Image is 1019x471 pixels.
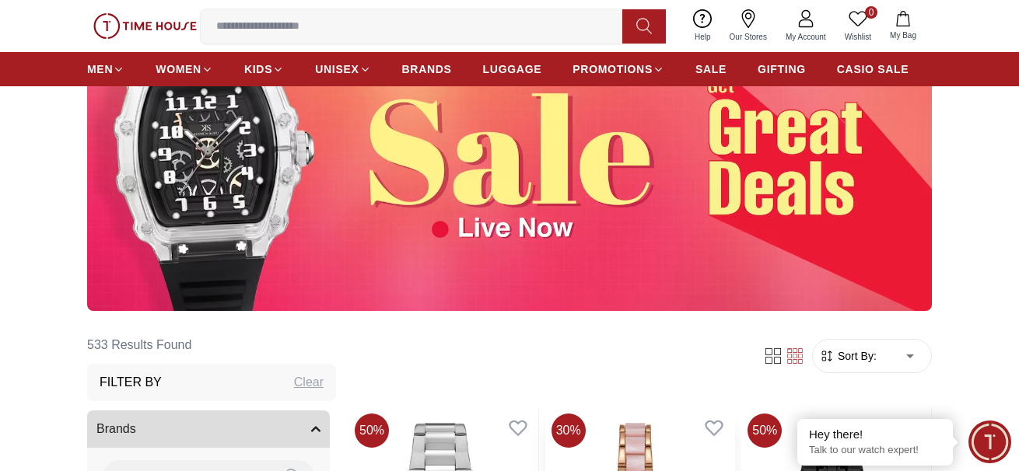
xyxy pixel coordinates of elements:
[695,61,727,77] span: SALE
[315,55,370,83] a: UNISEX
[96,420,136,438] span: Brands
[294,373,324,392] div: Clear
[156,61,201,77] span: WOMEN
[87,61,113,77] span: MEN
[835,6,881,46] a: 0Wishlist
[402,55,452,83] a: BRANDS
[483,55,542,83] a: LUGGAGE
[720,6,776,46] a: Our Stores
[723,31,773,43] span: Our Stores
[315,61,359,77] span: UNISEX
[87,16,932,311] img: ...
[865,6,877,19] span: 0
[688,31,717,43] span: Help
[881,8,926,44] button: My Bag
[87,326,336,364] h6: 533 Results Found
[156,55,213,83] a: WOMEN
[835,348,877,364] span: Sort By:
[573,61,653,77] span: PROMOTIONS
[758,61,806,77] span: GIFTING
[93,13,197,40] img: ...
[695,55,727,83] a: SALE
[87,410,330,448] button: Brands
[758,55,806,83] a: GIFTING
[100,373,162,392] h3: Filter By
[355,413,389,448] span: 50 %
[809,427,941,442] div: Hey there!
[839,31,877,43] span: Wishlist
[968,420,1011,463] div: Chat Widget
[573,55,664,83] a: PROMOTIONS
[837,61,909,77] span: CASIO SALE
[748,413,782,448] span: 50 %
[483,61,542,77] span: LUGGAGE
[402,61,452,77] span: BRANDS
[552,413,586,448] span: 30 %
[685,6,720,46] a: Help
[809,444,941,457] p: Talk to our watch expert!
[819,348,877,364] button: Sort By:
[779,31,832,43] span: My Account
[244,61,272,77] span: KIDS
[837,55,909,83] a: CASIO SALE
[884,30,923,41] span: My Bag
[244,55,284,83] a: KIDS
[87,55,124,83] a: MEN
